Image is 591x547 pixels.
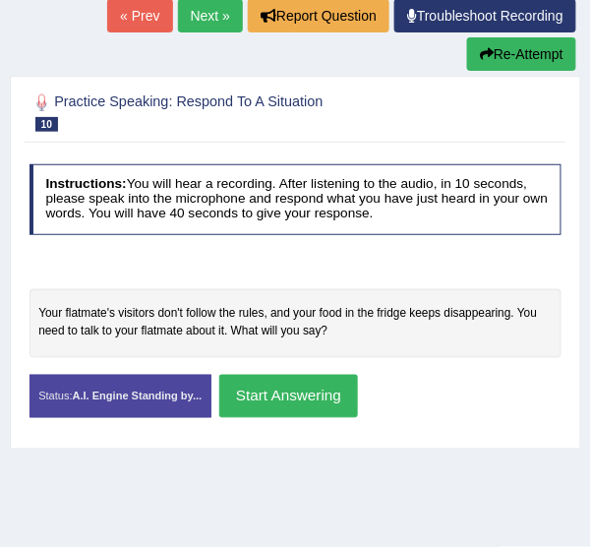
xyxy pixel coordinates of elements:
h4: You will hear a recording. After listening to the audio, in 10 seconds, please speak into the mic... [30,164,562,235]
button: Re-Attempt [467,37,576,71]
span: 10 [35,117,58,132]
button: Start Answering [219,375,358,417]
strong: A.I. Engine Standing by... [73,391,203,402]
div: Your flatmate's visitors don't follow the rules, and your food in the fridge keeps disappearing. ... [30,289,562,357]
b: Instructions: [45,176,126,191]
h2: Practice Speaking: Respond To A Situation [30,91,360,132]
div: Status: [30,375,211,418]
